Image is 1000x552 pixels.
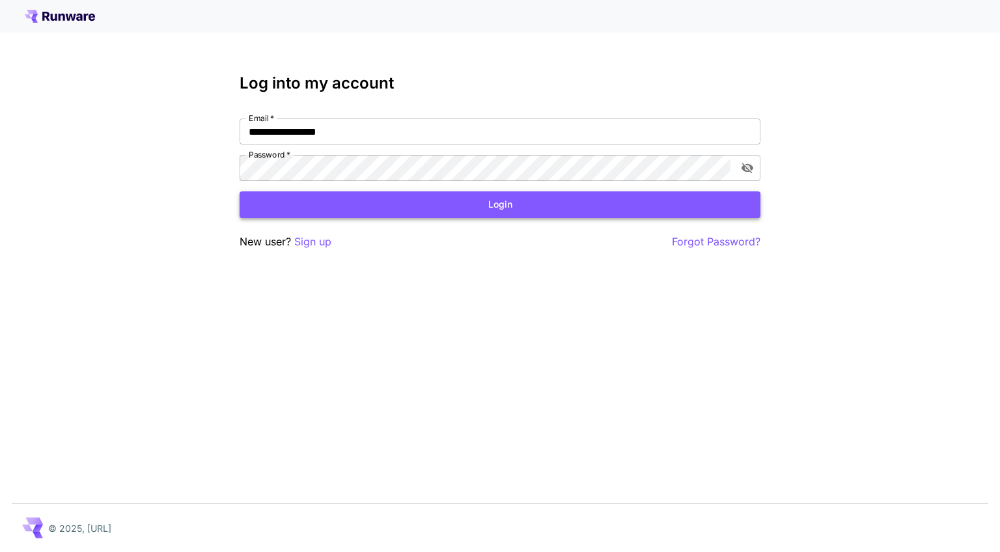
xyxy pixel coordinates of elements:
[736,156,759,180] button: toggle password visibility
[672,234,760,250] button: Forgot Password?
[294,234,331,250] button: Sign up
[240,191,760,218] button: Login
[48,521,111,535] p: © 2025, [URL]
[249,149,290,160] label: Password
[240,74,760,92] h3: Log into my account
[240,234,331,250] p: New user?
[249,113,274,124] label: Email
